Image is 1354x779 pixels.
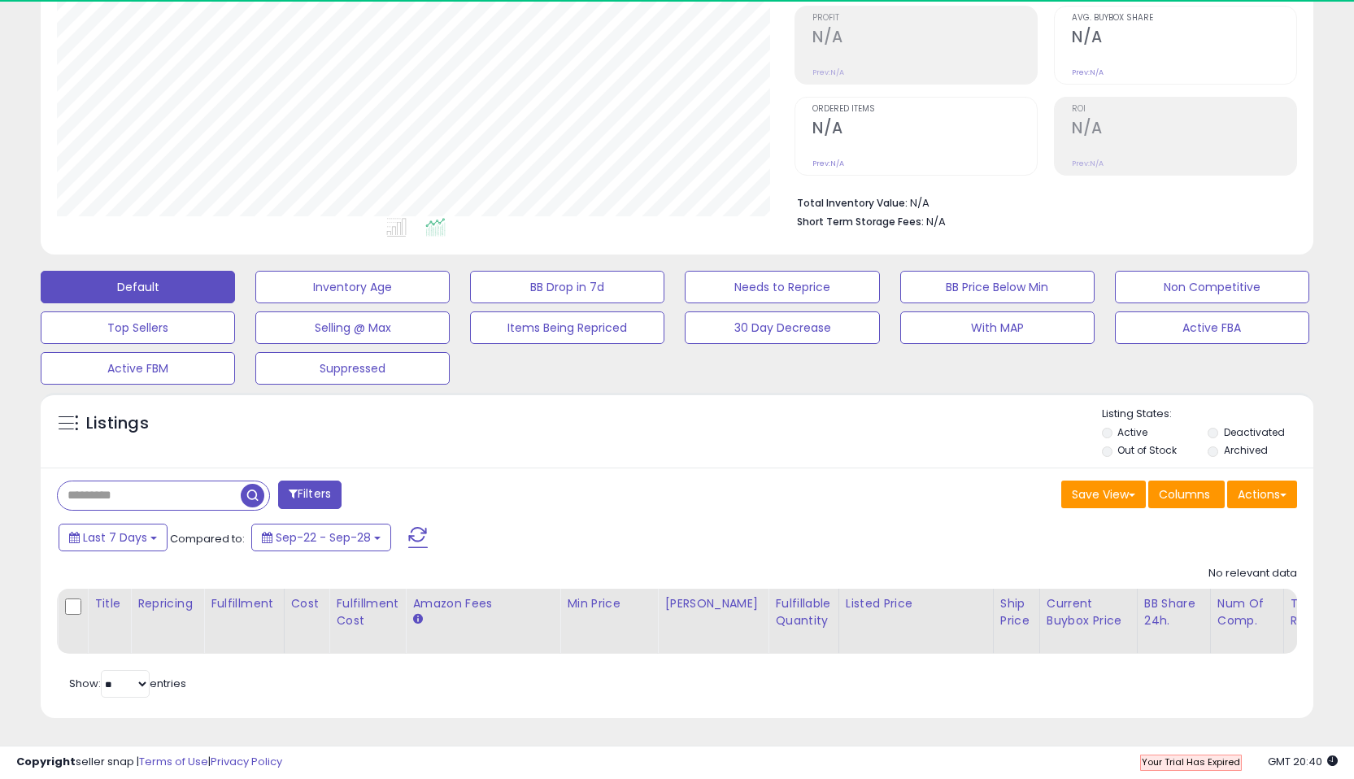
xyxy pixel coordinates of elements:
[1224,425,1285,439] label: Deactivated
[900,311,1095,344] button: With MAP
[1102,407,1313,422] p: Listing States:
[812,67,844,77] small: Prev: N/A
[1142,755,1240,768] span: Your Trial Has Expired
[1117,425,1147,439] label: Active
[797,192,1285,211] li: N/A
[926,214,946,229] span: N/A
[278,481,342,509] button: Filters
[1208,566,1297,581] div: No relevant data
[211,595,276,612] div: Fulfillment
[255,311,450,344] button: Selling @ Max
[412,612,422,627] small: Amazon Fees.
[1224,443,1268,457] label: Archived
[336,595,398,629] div: Fulfillment Cost
[685,271,879,303] button: Needs to Reprice
[1268,754,1338,769] span: 2025-10-6 20:40 GMT
[276,529,371,546] span: Sep-22 - Sep-28
[1144,595,1204,629] div: BB Share 24h.
[16,755,282,770] div: seller snap | |
[1217,595,1277,629] div: Num of Comp.
[1072,159,1104,168] small: Prev: N/A
[41,352,235,385] button: Active FBM
[1072,14,1296,23] span: Avg. Buybox Share
[41,271,235,303] button: Default
[211,754,282,769] a: Privacy Policy
[170,531,245,546] span: Compared to:
[255,352,450,385] button: Suppressed
[775,595,831,629] div: Fulfillable Quantity
[1047,595,1130,629] div: Current Buybox Price
[59,524,168,551] button: Last 7 Days
[69,676,186,691] span: Show: entries
[812,159,844,168] small: Prev: N/A
[567,595,651,612] div: Min Price
[1159,486,1210,503] span: Columns
[1117,443,1177,457] label: Out of Stock
[470,271,664,303] button: BB Drop in 7d
[1148,481,1225,508] button: Columns
[797,215,924,228] b: Short Term Storage Fees:
[412,595,553,612] div: Amazon Fees
[900,271,1095,303] button: BB Price Below Min
[1115,311,1309,344] button: Active FBA
[255,271,450,303] button: Inventory Age
[251,524,391,551] button: Sep-22 - Sep-28
[797,196,908,210] b: Total Inventory Value:
[1000,595,1033,629] div: Ship Price
[94,595,124,612] div: Title
[86,412,149,435] h5: Listings
[41,311,235,344] button: Top Sellers
[1072,28,1296,50] h2: N/A
[291,595,323,612] div: Cost
[1072,119,1296,141] h2: N/A
[1115,271,1309,303] button: Non Competitive
[846,595,986,612] div: Listed Price
[16,754,76,769] strong: Copyright
[139,754,208,769] a: Terms of Use
[1072,105,1296,114] span: ROI
[664,595,761,612] div: [PERSON_NAME]
[470,311,664,344] button: Items Being Repriced
[685,311,879,344] button: 30 Day Decrease
[1061,481,1146,508] button: Save View
[812,28,1037,50] h2: N/A
[137,595,197,612] div: Repricing
[83,529,147,546] span: Last 7 Days
[1072,67,1104,77] small: Prev: N/A
[1227,481,1297,508] button: Actions
[812,14,1037,23] span: Profit
[1291,595,1350,629] div: Total Rev.
[812,105,1037,114] span: Ordered Items
[812,119,1037,141] h2: N/A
